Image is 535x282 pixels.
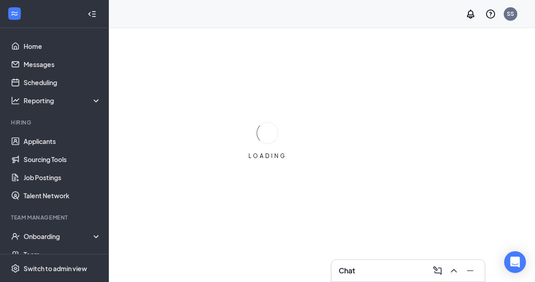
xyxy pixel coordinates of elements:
[430,263,445,278] button: ComposeMessage
[88,10,97,19] svg: Collapse
[432,265,443,276] svg: ComposeMessage
[24,150,101,168] a: Sourcing Tools
[447,263,461,278] button: ChevronUp
[339,266,355,276] h3: Chat
[11,232,20,241] svg: UserCheck
[24,132,101,150] a: Applicants
[10,9,19,18] svg: WorkstreamLogo
[11,119,99,126] div: Hiring
[24,232,93,241] div: Onboarding
[463,263,477,278] button: Minimize
[245,152,290,160] div: LOADING
[24,37,101,55] a: Home
[24,264,87,273] div: Switch to admin view
[11,96,20,105] svg: Analysis
[465,9,476,19] svg: Notifications
[504,251,526,273] div: Open Intercom Messenger
[507,10,514,18] div: SS
[11,264,20,273] svg: Settings
[24,186,101,205] a: Talent Network
[448,265,459,276] svg: ChevronUp
[485,9,496,19] svg: QuestionInfo
[24,73,101,91] a: Scheduling
[24,168,101,186] a: Job Postings
[11,214,99,221] div: Team Management
[24,55,101,73] a: Messages
[24,245,101,263] a: Team
[465,265,476,276] svg: Minimize
[24,96,102,105] div: Reporting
